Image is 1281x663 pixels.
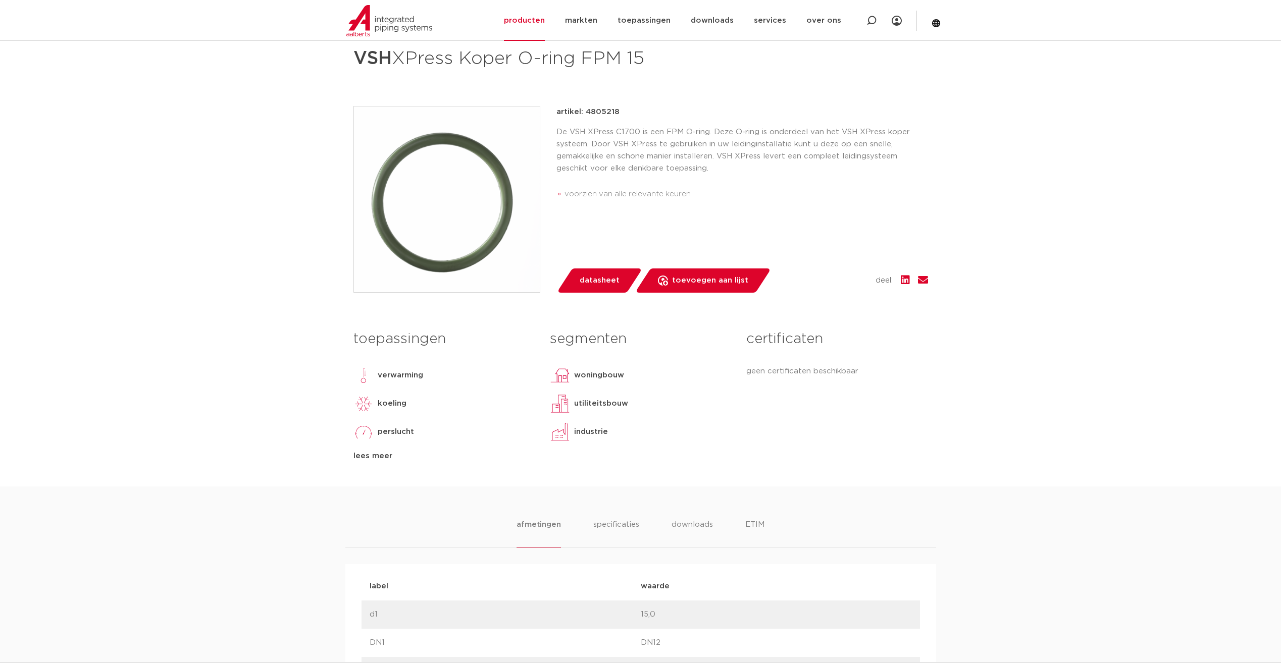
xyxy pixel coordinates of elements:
a: datasheet [556,268,642,293]
img: woningbouw [550,365,570,385]
img: verwarming [353,365,374,385]
h3: toepassingen [353,329,535,349]
p: waarde [641,580,912,592]
span: datasheet [580,272,620,289]
img: koeling [353,394,374,414]
img: utiliteitsbouw [550,394,570,414]
p: label [370,580,641,592]
strong: VSH [353,49,392,68]
p: geen certificaten beschikbaar [746,365,928,377]
h1: XPress Koper O-ring FPM 15 [353,43,733,74]
span: deel: [876,274,893,287]
h3: certificaten [746,329,928,349]
span: toevoegen aan lijst [672,272,748,289]
div: lees meer [353,450,535,462]
p: d1 [370,609,641,621]
p: perslucht [378,426,414,438]
img: industrie [550,422,570,442]
h3: segmenten [550,329,731,349]
li: downloads [672,519,713,547]
p: industrie [574,426,608,438]
p: utiliteitsbouw [574,398,628,410]
li: specificaties [593,519,639,547]
img: Product Image for VSH XPress Koper O-ring FPM 15 [354,106,540,292]
p: 15,0 [641,609,912,621]
li: voorzien van alle relevante keuren [565,186,928,202]
p: DN1 [370,637,641,649]
p: verwarming [378,369,423,381]
p: artikel: 4805218 [556,106,620,118]
p: koeling [378,398,406,410]
p: DN12 [641,637,912,649]
p: De VSH XPress C1700 is een FPM O-ring. Deze O-ring is onderdeel van het VSH XPress koper systeem.... [556,126,928,175]
li: afmetingen [517,519,560,547]
li: ETIM [745,519,764,547]
p: woningbouw [574,369,624,381]
img: perslucht [353,422,374,442]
